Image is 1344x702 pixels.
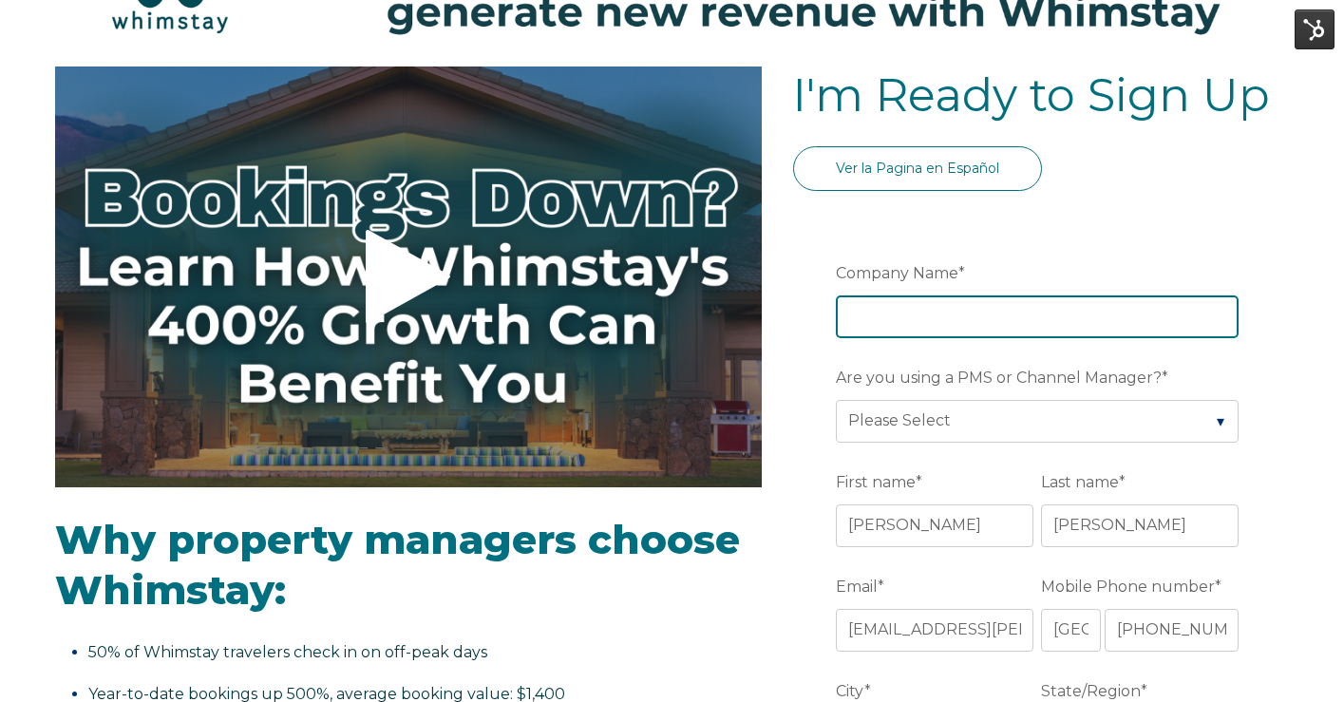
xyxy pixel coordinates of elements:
[793,67,1270,123] span: I'm Ready to Sign Up
[88,643,487,661] span: 50% of Whimstay travelers check in on off-peak days
[1041,572,1215,601] span: Mobile Phone number
[836,363,1162,392] span: Are you using a PMS or Channel Manager?
[55,515,740,615] span: Why property managers choose Whimstay:
[793,146,1042,191] a: Ver la Pagina en Español
[836,258,958,288] span: Company Name
[1041,467,1119,497] span: Last name
[836,572,878,601] span: Email
[836,467,916,497] span: First name
[1295,9,1335,49] img: HubSpot Tools Menu Toggle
